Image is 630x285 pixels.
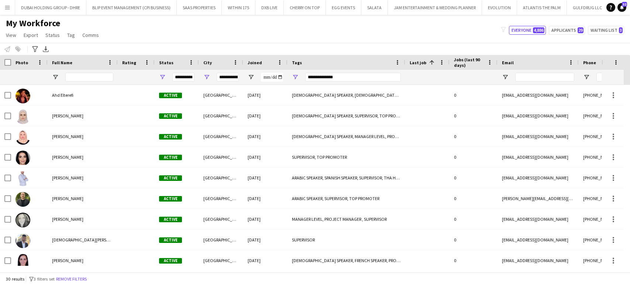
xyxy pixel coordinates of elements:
[52,60,72,65] span: Full Name
[498,209,579,229] div: [EMAIL_ADDRESS][DOMAIN_NAME]
[159,134,182,140] span: Active
[292,60,302,65] span: Tags
[498,85,579,105] div: [EMAIL_ADDRESS][DOMAIN_NAME]
[52,196,83,201] span: [PERSON_NAME]
[16,171,30,186] img: Khaled Mahmoud
[454,57,484,68] span: Jobs (last 90 days)
[16,109,30,124] img: Alaa Mudheher
[515,73,574,82] input: Email Filter Input
[16,151,30,165] img: Deniza Krasniqi
[588,26,624,35] button: Waiting list3
[199,250,243,271] div: [GEOGRAPHIC_DATA]
[16,233,30,248] img: Muhammed Anshab
[21,30,41,40] a: Export
[288,250,405,271] div: [DEMOGRAPHIC_DATA] SPEAKER, FRENCH SPEAKER, PROJECT MANAGER , SUPERVISOR, TOP PROMOTER
[16,192,30,207] img: Mohammed Sharqawi
[31,45,39,54] app-action-btn: Advanced filters
[567,0,608,15] button: GULFDRUG LLC
[509,26,546,35] button: Everyone4,886
[159,217,182,222] span: Active
[498,250,579,271] div: [EMAIL_ADDRESS][DOMAIN_NAME]
[52,175,83,181] span: [PERSON_NAME]
[16,89,30,103] img: Ahd Elterefi
[450,147,498,167] div: 0
[450,106,498,126] div: 0
[52,134,83,139] span: [PERSON_NAME]
[243,230,288,250] div: [DATE]
[199,168,243,188] div: [GEOGRAPHIC_DATA]
[498,147,579,167] div: [EMAIL_ADDRESS][DOMAIN_NAME]
[261,73,283,82] input: Joined Filter Input
[64,30,78,40] a: Tag
[52,92,73,98] span: Ahd Elterefi
[498,188,579,209] div: [PERSON_NAME][EMAIL_ADDRESS][DOMAIN_NAME]
[16,130,30,145] img: Dana Khalil
[16,213,30,227] img: Mouna Romdhani
[533,27,544,33] span: 4,886
[34,276,55,282] span: 3 filters set
[617,3,626,12] a: 32
[159,175,182,181] span: Active
[288,106,405,126] div: [DEMOGRAPHIC_DATA] SPEAKER, SUPERVISOR, TOP PROMOTER, TOP [PERSON_NAME]
[52,237,127,243] span: [DEMOGRAPHIC_DATA][PERSON_NAME]
[450,85,498,105] div: 0
[243,106,288,126] div: [DATE]
[450,188,498,209] div: 0
[6,18,60,29] span: My Workforce
[159,258,182,264] span: Active
[86,0,177,15] button: BLIP EVENT MANAGEMENT (CPI BUSINESS)
[248,60,262,65] span: Joined
[284,0,326,15] button: CHERRY ON TOP
[16,254,30,269] img: Narimane Hassan
[199,230,243,250] div: [GEOGRAPHIC_DATA]
[52,154,83,160] span: [PERSON_NAME]
[52,74,59,80] button: Open Filter Menu
[498,106,579,126] div: [EMAIL_ADDRESS][DOMAIN_NAME]
[482,0,517,15] button: EVOLUTION
[517,0,567,15] button: ATLANTIS THE PALM
[288,168,405,188] div: ARABIC SPEAKER, SPANISH SPEAKER, SUPERVISOR, THA HOSPITALITY, TOP FRONT DESK, TOP HOSTESS/ HOST, ...
[243,250,288,271] div: [DATE]
[498,168,579,188] div: [EMAIL_ADDRESS][DOMAIN_NAME]
[410,60,426,65] span: Last job
[159,60,173,65] span: Status
[578,27,583,33] span: 29
[159,237,182,243] span: Active
[3,30,19,40] a: View
[388,0,482,15] button: JAM ENTERTAINMENT & WEDDING PLANNER
[288,230,405,250] div: SUPERVISOR
[199,188,243,209] div: [GEOGRAPHIC_DATA]
[361,0,388,15] button: SALATA
[42,30,63,40] a: Status
[288,188,405,209] div: ARABIC SPEAKER, SUPERVISOR, TOP PROMOTER
[45,32,60,38] span: Status
[498,230,579,250] div: [EMAIL_ADDRESS][DOMAIN_NAME]
[502,60,514,65] span: Email
[199,106,243,126] div: [GEOGRAPHIC_DATA]
[450,126,498,147] div: 0
[450,168,498,188] div: 0
[24,32,38,38] span: Export
[203,60,212,65] span: City
[159,113,182,119] span: Active
[199,126,243,147] div: [GEOGRAPHIC_DATA]
[255,0,284,15] button: DXB LIVE
[288,147,405,167] div: SUPERVISOR, TOP PROMOTER
[243,147,288,167] div: [DATE]
[199,209,243,229] div: [GEOGRAPHIC_DATA]
[222,0,255,15] button: WITHIN 175
[583,74,590,80] button: Open Filter Menu
[326,0,361,15] button: EGG EVENTS
[549,26,585,35] button: Applicants29
[498,126,579,147] div: [EMAIL_ADDRESS][DOMAIN_NAME]
[177,0,222,15] button: SAAS PROPERTIES
[16,60,28,65] span: Photo
[288,209,405,229] div: MANAGER LEVEL, PROJECT MANAGER , SUPERVISOR
[243,209,288,229] div: [DATE]
[79,30,102,40] a: Comms
[65,73,113,82] input: Full Name Filter Input
[248,74,254,80] button: Open Filter Menu
[243,168,288,188] div: [DATE]
[67,32,75,38] span: Tag
[52,258,83,263] span: [PERSON_NAME]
